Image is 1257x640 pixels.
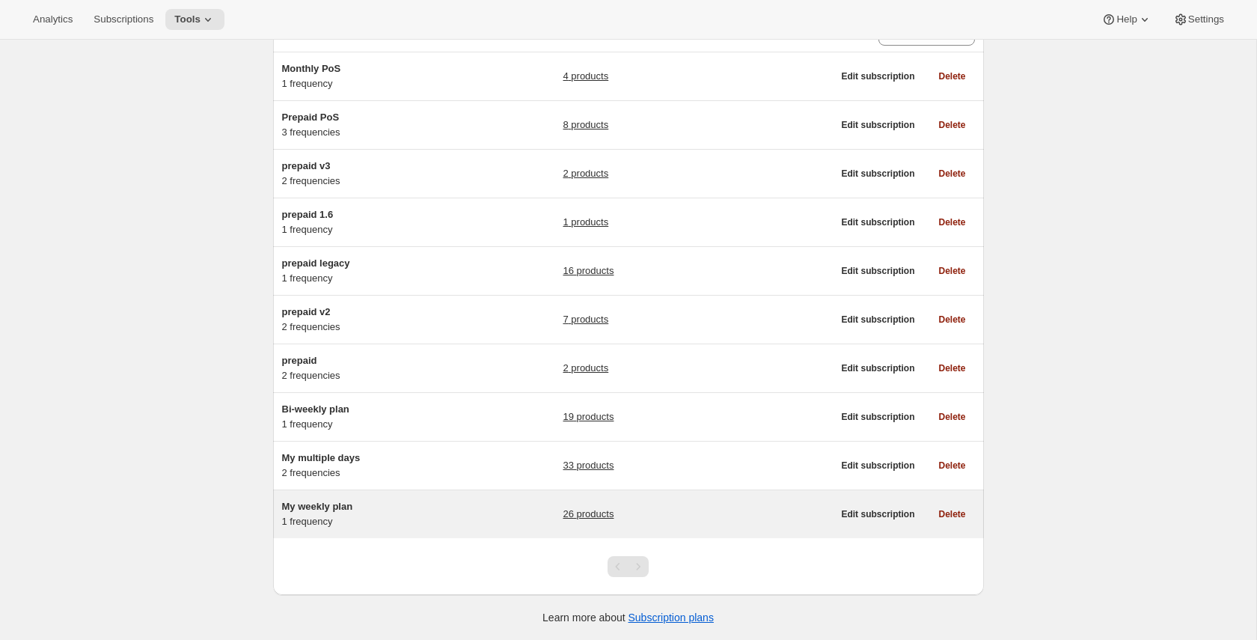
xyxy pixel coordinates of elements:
[938,460,965,472] span: Delete
[563,409,614,424] a: 19 products
[929,309,974,330] button: Delete
[841,508,914,520] span: Edit subscription
[841,411,914,423] span: Edit subscription
[841,314,914,326] span: Edit subscription
[832,358,923,379] button: Edit subscription
[165,9,224,30] button: Tools
[563,118,608,132] a: 8 products
[282,499,469,529] div: 1 frequency
[563,69,608,84] a: 4 products
[282,402,469,432] div: 1 frequency
[832,504,923,525] button: Edit subscription
[282,257,350,269] span: prepaid legacy
[929,406,974,427] button: Delete
[85,9,162,30] button: Subscriptions
[282,305,469,335] div: 2 frequencies
[282,61,469,91] div: 1 frequency
[282,207,469,237] div: 1 frequency
[608,556,649,577] nav: Pagination
[929,504,974,525] button: Delete
[832,260,923,281] button: Edit subscription
[832,212,923,233] button: Edit subscription
[929,66,974,87] button: Delete
[832,66,923,87] button: Edit subscription
[563,312,608,327] a: 7 products
[1116,13,1137,25] span: Help
[832,406,923,427] button: Edit subscription
[1164,9,1233,30] button: Settings
[282,159,469,189] div: 2 frequencies
[832,115,923,135] button: Edit subscription
[929,163,974,184] button: Delete
[542,610,714,625] p: Learn more about
[1092,9,1160,30] button: Help
[282,256,469,286] div: 1 frequency
[832,455,923,476] button: Edit subscription
[938,411,965,423] span: Delete
[282,353,469,383] div: 2 frequencies
[832,309,923,330] button: Edit subscription
[841,119,914,131] span: Edit subscription
[282,355,317,366] span: prepaid
[841,168,914,180] span: Edit subscription
[282,112,340,123] span: Prepaid PoS
[938,70,965,82] span: Delete
[563,361,608,376] a: 2 products
[938,216,965,228] span: Delete
[938,362,965,374] span: Delete
[929,212,974,233] button: Delete
[938,119,965,131] span: Delete
[33,13,73,25] span: Analytics
[929,358,974,379] button: Delete
[563,507,614,522] a: 26 products
[841,362,914,374] span: Edit subscription
[938,265,965,277] span: Delete
[94,13,153,25] span: Subscriptions
[282,501,353,512] span: My weekly plan
[282,209,334,220] span: prepaid 1.6
[282,160,331,171] span: prepaid v3
[563,458,614,473] a: 33 products
[563,263,614,278] a: 16 products
[282,110,469,140] div: 3 frequencies
[282,403,349,415] span: Bi-weekly plan
[282,306,331,317] span: prepaid v2
[929,455,974,476] button: Delete
[282,452,361,463] span: My multiple days
[841,460,914,472] span: Edit subscription
[938,168,965,180] span: Delete
[832,163,923,184] button: Edit subscription
[24,9,82,30] button: Analytics
[282,451,469,481] div: 2 frequencies
[628,612,714,624] a: Subscription plans
[841,70,914,82] span: Edit subscription
[841,216,914,228] span: Edit subscription
[929,115,974,135] button: Delete
[563,166,608,181] a: 2 products
[938,508,965,520] span: Delete
[841,265,914,277] span: Edit subscription
[563,215,608,230] a: 1 products
[282,63,341,74] span: Monthly PoS
[1188,13,1224,25] span: Settings
[938,314,965,326] span: Delete
[174,13,201,25] span: Tools
[929,260,974,281] button: Delete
